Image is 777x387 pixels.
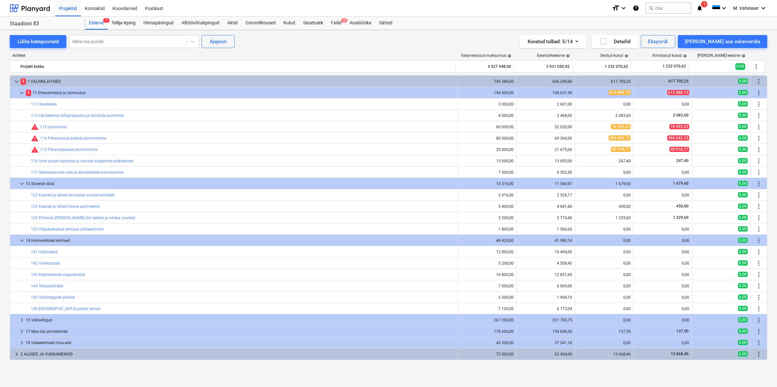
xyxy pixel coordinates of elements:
span: 1 229,60 [672,215,689,220]
div: 0,00 [578,227,631,231]
div: 10 404,00 [519,250,572,254]
span: 0,00 [735,63,745,69]
div: 0,00 [636,102,689,106]
div: Ekspordi [648,37,668,46]
a: 114 Pehastunud palkide plommimine [40,136,106,141]
div: Alltöövõtulepingud [178,17,223,30]
span: 13 668,46 [670,352,689,356]
span: 76 595,23 [669,124,689,129]
div: 646 249,66 [519,79,572,84]
span: Rohkem tegevusi [755,146,763,154]
div: Analüütika [346,17,375,30]
span: 3 [20,78,26,84]
div: 0,00 [578,170,631,175]
span: 0,00 [738,249,748,254]
span: Rohkem tegevusi [755,169,763,176]
span: 0,00 [738,272,748,277]
div: [PERSON_NAME]-eelarve [697,53,745,58]
div: 450,00 [578,204,631,209]
span: 0,00 [738,226,748,231]
span: 2 083,60 [672,113,689,118]
div: 41 980,14 [519,238,572,243]
div: 11 544,97 [519,181,572,186]
div: Artikkel [10,53,456,58]
div: 4 681,80 [519,204,572,209]
div: 43 300,00 [461,341,514,345]
span: Rohkem tegevusi [755,100,763,108]
span: 0,00 [738,147,748,152]
div: 6 069,00 [519,284,572,288]
div: 0,00 [636,284,689,288]
div: 0,00 [636,306,689,311]
div: Ostutellimused [242,17,280,30]
span: Rohkem tegevusi [755,157,763,165]
span: search [649,6,654,11]
div: 0,00 [636,272,689,277]
span: Rohkem tegevusi [755,180,763,188]
span: 615 888,15 [609,90,631,95]
div: 7 000,00 [461,284,514,288]
span: Rohkem tegevusi [755,350,763,358]
div: 0,00 [578,318,631,322]
div: 2 528,17 [519,193,572,197]
div: 0,00 [636,193,689,197]
div: 3 200,00 [461,216,514,220]
div: Tellija leping [108,17,139,30]
a: Sätted [375,17,396,30]
div: 0,00 [578,306,631,311]
span: keyboard_arrow_right [18,339,26,347]
button: Kuvatud tulbad:5/14 [520,35,586,48]
span: 617 705,25 [668,79,689,83]
span: 76 595,23 [611,124,631,129]
span: 0,00 [738,113,748,118]
span: help [565,54,570,58]
div: 2 300,00 [461,295,514,300]
a: 146 [GEOGRAPHIC_DATA] parkla servas [31,306,100,311]
div: 178 600,00 [461,329,514,334]
span: keyboard_arrow_right [18,328,26,335]
span: Rohkem tegevusi [755,89,763,97]
i: notifications [696,4,703,12]
div: 247,40 [578,159,631,163]
div: 15 000,00 [461,159,514,163]
a: 116 Uute avade rajamine ja vanade sulgemine palkseintes [31,159,133,163]
div: 1 560,60 [519,227,572,231]
div: Eelarvestatud maksumus [461,53,511,58]
span: Seotud kulud ületavad prognoosi [31,123,39,131]
div: 2 774,40 [519,216,572,220]
div: 231 705,75 [519,318,572,322]
span: keyboard_arrow_down [18,237,26,244]
div: 154 846,20 [519,329,572,334]
div: 17 Maa-ala pinnakatted [26,326,455,337]
div: 62 424,00 [519,352,572,356]
div: 2 083,60 [578,113,631,118]
span: 1 [341,18,348,23]
span: 0,00 [738,294,748,300]
span: M. Vahesaar [733,6,759,11]
div: 15 Välisvõrgud [26,315,455,325]
div: Eesmärkeelarve [537,53,570,58]
div: Seotud kulud [600,53,628,58]
div: 3 931 050,92 [517,61,570,72]
span: Rohkem tegevusi [755,237,763,244]
div: 0,00 [636,170,689,175]
div: Aktid [223,17,242,30]
span: help [682,54,687,58]
div: 0,00 [636,227,689,231]
span: 0,00 [738,169,748,175]
div: Lülita kategooriaid [18,37,59,46]
span: 0,00 [738,79,748,84]
a: Failid1 [327,17,346,30]
span: 615 888,15 [667,90,689,95]
a: 142 Varikatused [31,261,60,266]
span: Rohkem tegevusi [752,63,760,70]
div: 52 020,00 [519,125,572,129]
span: 496 043,15 [609,135,631,141]
div: 60 000,00 [461,125,514,129]
div: 1 679,60 [578,181,631,186]
a: Sissetulek [299,17,327,30]
i: format_size [612,4,620,12]
div: 0,00 [636,341,689,345]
